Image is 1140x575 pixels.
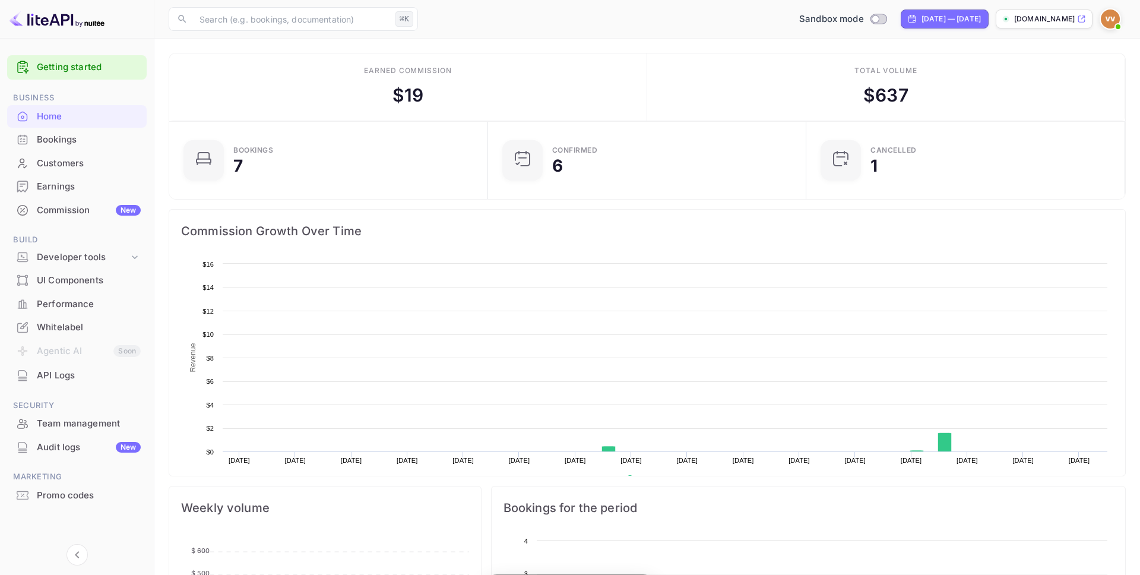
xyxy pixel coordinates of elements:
[7,316,147,338] a: Whitelabel
[37,489,141,503] div: Promo codes
[37,204,141,217] div: Commission
[392,82,423,109] div: $ 19
[863,82,908,109] div: $ 637
[181,498,469,517] span: Weekly volume
[284,457,306,464] text: [DATE]
[620,457,642,464] text: [DATE]
[7,233,147,247] span: Build
[397,457,418,464] text: [DATE]
[7,91,147,105] span: Business
[799,12,864,26] span: Sandbox mode
[7,293,147,316] div: Performance
[7,316,147,339] div: Whitelabel
[7,269,147,291] a: UI Components
[844,457,866,464] text: [DATE]
[202,331,214,338] text: $10
[7,364,147,387] div: API Logs
[7,436,147,458] a: Audit logsNew
[7,105,147,127] a: Home
[37,110,141,124] div: Home
[901,457,922,464] text: [DATE]
[189,343,197,372] text: Revenue
[191,546,210,555] tspan: $ 600
[37,321,141,334] div: Whitelabel
[206,402,214,409] text: $4
[37,133,141,147] div: Bookings
[1101,10,1120,29] img: Vince Valenti
[7,199,147,221] a: CommissionNew
[7,399,147,412] span: Security
[1014,14,1075,24] p: [DOMAIN_NAME]
[7,175,147,197] a: Earnings
[1012,457,1034,464] text: [DATE]
[552,157,563,174] div: 6
[181,222,1113,241] span: Commission Growth Over Time
[364,65,452,76] div: Earned commission
[452,457,474,464] text: [DATE]
[7,55,147,80] div: Getting started
[37,441,141,454] div: Audit logs
[7,152,147,175] div: Customers
[733,457,754,464] text: [DATE]
[229,457,250,464] text: [DATE]
[37,61,141,74] a: Getting started
[7,152,147,174] a: Customers
[7,269,147,292] div: UI Components
[9,10,104,29] img: LiteAPI logo
[7,105,147,128] div: Home
[37,180,141,194] div: Earnings
[66,544,88,565] button: Collapse navigation
[565,457,586,464] text: [DATE]
[7,199,147,222] div: CommissionNew
[395,11,413,27] div: ⌘K
[37,251,129,264] div: Developer tools
[854,65,918,76] div: Total volume
[552,147,598,154] div: Confirmed
[7,175,147,198] div: Earnings
[37,157,141,170] div: Customers
[206,425,214,432] text: $2
[7,364,147,386] a: API Logs
[37,274,141,287] div: UI Components
[677,457,698,464] text: [DATE]
[233,147,273,154] div: Bookings
[524,538,527,545] text: 4
[870,147,917,154] div: CANCELLED
[7,247,147,268] div: Developer tools
[202,284,214,291] text: $14
[202,261,214,268] text: $16
[7,470,147,484] span: Marketing
[1069,457,1090,464] text: [DATE]
[921,14,981,24] div: [DATE] — [DATE]
[7,484,147,506] a: Promo codes
[957,457,978,464] text: [DATE]
[7,436,147,459] div: Audit logsNew
[794,12,891,26] div: Switch to Production mode
[341,457,362,464] text: [DATE]
[206,378,214,385] text: $6
[37,417,141,431] div: Team management
[233,157,243,174] div: 7
[503,498,1113,517] span: Bookings for the period
[870,157,878,174] div: 1
[7,293,147,315] a: Performance
[638,475,668,484] text: Revenue
[788,457,810,464] text: [DATE]
[7,412,147,435] div: Team management
[7,484,147,507] div: Promo codes
[202,308,214,315] text: $12
[7,128,147,150] a: Bookings
[37,298,141,311] div: Performance
[116,442,141,453] div: New
[7,412,147,434] a: Team management
[7,128,147,151] div: Bookings
[37,369,141,383] div: API Logs
[206,448,214,456] text: $0
[509,457,530,464] text: [DATE]
[192,7,391,31] input: Search (e.g. bookings, documentation)
[116,205,141,216] div: New
[206,355,214,362] text: $8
